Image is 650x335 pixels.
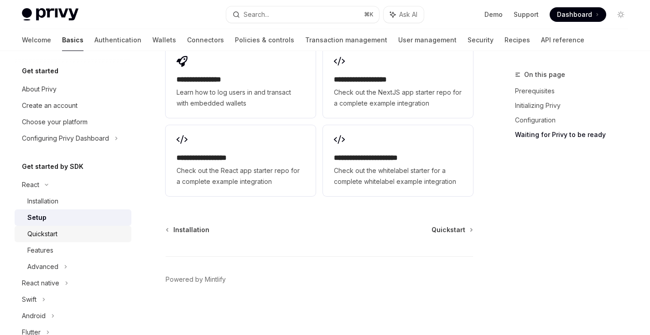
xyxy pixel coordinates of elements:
span: Check out the whitelabel starter for a complete whitelabel example integration [334,165,462,187]
div: Advanced [27,261,58,272]
a: Setup [15,209,131,226]
a: Policies & controls [235,29,294,51]
a: Features [15,242,131,259]
a: Quickstart [432,225,472,234]
a: Authentication [94,29,141,51]
div: Configuring Privy Dashboard [22,133,109,144]
a: Installation [166,225,209,234]
button: Toggle dark mode [614,7,628,22]
div: React [22,179,39,190]
a: Quickstart [15,226,131,242]
a: Create an account [15,97,131,114]
div: Create an account [22,100,78,111]
a: Dashboard [550,7,606,22]
a: Demo [484,10,503,19]
div: Swift [22,294,36,305]
div: Quickstart [27,228,57,239]
a: Security [468,29,494,51]
a: Powered by Mintlify [166,275,226,284]
span: Check out the React app starter repo for a complete example integration [177,165,305,187]
div: Android [22,310,46,321]
div: Search... [244,9,269,20]
a: **** **** **** ***Check out the React app starter repo for a complete example integration [166,125,316,196]
a: Transaction management [305,29,387,51]
span: Check out the NextJS app starter repo for a complete example integration [334,87,462,109]
span: On this page [524,69,565,80]
button: Ask AI [384,6,424,23]
span: Installation [173,225,209,234]
span: Learn how to log users in and transact with embedded wallets [177,87,305,109]
a: Installation [15,193,131,209]
div: About Privy [22,84,57,95]
a: User management [398,29,457,51]
a: Connectors [187,29,224,51]
div: Installation [27,196,58,207]
a: Choose your platform [15,114,131,130]
a: Initializing Privy [515,98,635,113]
a: About Privy [15,81,131,97]
a: Support [514,10,539,19]
div: Features [27,245,53,256]
div: Choose your platform [22,117,88,127]
a: Recipes [504,29,530,51]
a: Configuration [515,113,635,127]
span: Dashboard [557,10,592,19]
span: ⌘ K [364,11,374,18]
a: **** **** **** **** ***Check out the whitelabel starter for a complete whitelabel example integra... [323,125,473,196]
a: Basics [62,29,83,51]
a: API reference [541,29,584,51]
h5: Get started [22,66,58,76]
span: Ask AI [399,10,417,19]
div: React native [22,278,59,289]
img: light logo [22,8,78,21]
span: Quickstart [432,225,465,234]
a: Waiting for Privy to be ready [515,127,635,142]
a: **** **** **** *Learn how to log users in and transact with embedded wallets [166,47,316,118]
button: Search...⌘K [226,6,379,23]
h5: Get started by SDK [22,161,83,172]
div: Setup [27,212,47,223]
a: **** **** **** ****Check out the NextJS app starter repo for a complete example integration [323,47,473,118]
a: Prerequisites [515,84,635,98]
a: Welcome [22,29,51,51]
a: Wallets [152,29,176,51]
